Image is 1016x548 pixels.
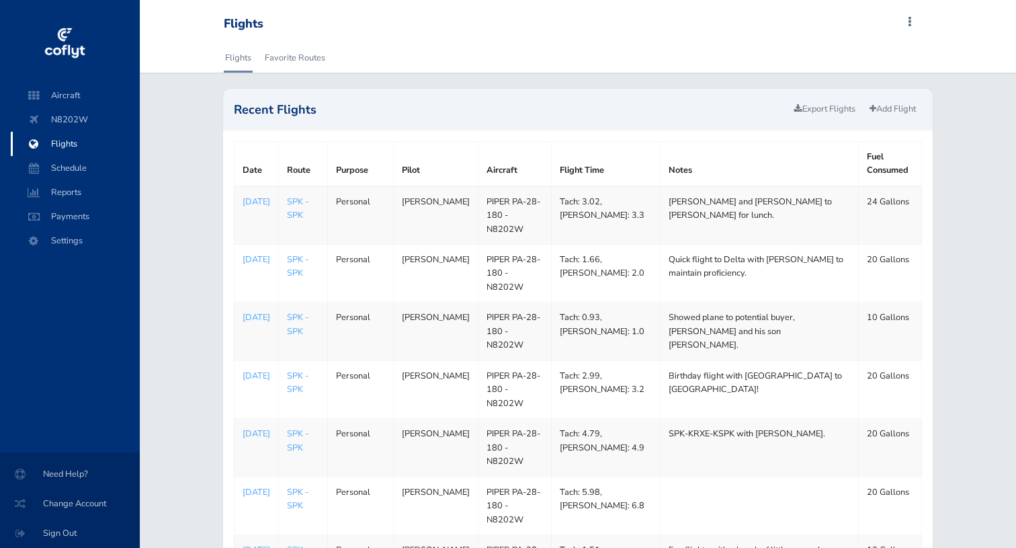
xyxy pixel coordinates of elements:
[327,303,393,360] td: Personal
[243,485,270,499] a: [DATE]
[478,186,552,245] td: PIPER PA-28-180 - N8202W
[393,186,478,245] td: [PERSON_NAME]
[327,245,393,303] td: Personal
[478,360,552,418] td: PIPER PA-28-180 - N8202W
[243,369,270,383] a: [DATE]
[16,521,124,545] span: Sign Out
[552,245,660,303] td: Tach: 1.66, [PERSON_NAME]: 2.0
[224,43,253,73] a: Flights
[327,477,393,535] td: Personal
[660,303,858,360] td: Showed plane to potential buyer, [PERSON_NAME] and his son [PERSON_NAME].
[859,360,922,418] td: 20 Gallons
[234,104,789,116] h2: Recent Flights
[393,360,478,418] td: [PERSON_NAME]
[788,100,861,119] a: Export Flights
[552,303,660,360] td: Tach: 0.93, [PERSON_NAME]: 1.0
[478,419,552,477] td: PIPER PA-28-180 - N8202W
[393,245,478,303] td: [PERSON_NAME]
[16,462,124,486] span: Need Help?
[859,419,922,477] td: 20 Gallons
[859,141,922,186] th: Fuel Consumed
[287,196,308,221] a: SPK - SPK
[287,253,308,279] a: SPK - SPK
[287,428,308,453] a: SPK - SPK
[478,303,552,360] td: PIPER PA-28-180 - N8202W
[393,303,478,360] td: [PERSON_NAME]
[287,311,308,337] a: SPK - SPK
[552,186,660,245] td: Tach: 3.02, [PERSON_NAME]: 3.3
[287,370,308,395] a: SPK - SPK
[552,360,660,418] td: Tach: 2.99, [PERSON_NAME]: 3.2
[24,132,126,156] span: Flights
[243,253,270,266] a: [DATE]
[224,17,263,32] div: Flights
[863,100,922,119] a: Add Flight
[393,419,478,477] td: [PERSON_NAME]
[278,141,327,186] th: Route
[859,303,922,360] td: 10 Gallons
[859,245,922,303] td: 20 Gallons
[478,245,552,303] td: PIPER PA-28-180 - N8202W
[263,43,327,73] a: Favorite Routes
[24,83,126,108] span: Aircraft
[552,141,660,186] th: Flight Time
[243,427,270,440] a: [DATE]
[660,419,858,477] td: SPK-KRXE-KSPK with [PERSON_NAME].
[478,477,552,535] td: PIPER PA-28-180 - N8202W
[327,141,393,186] th: Purpose
[393,141,478,186] th: Pilot
[42,24,87,64] img: coflyt logo
[660,360,858,418] td: Birthday flight with [GEOGRAPHIC_DATA] to [GEOGRAPHIC_DATA]!
[24,229,126,253] span: Settings
[393,477,478,535] td: [PERSON_NAME]
[660,186,858,245] td: [PERSON_NAME] and [PERSON_NAME] to [PERSON_NAME] for lunch.
[660,245,858,303] td: Quick flight to Delta with [PERSON_NAME] to maintain proficiency.
[660,141,858,186] th: Notes
[24,180,126,204] span: Reports
[478,141,552,186] th: Aircraft
[327,360,393,418] td: Personal
[552,477,660,535] td: Tach: 5.98, [PERSON_NAME]: 6.8
[24,156,126,180] span: Schedule
[234,141,278,186] th: Date
[24,204,126,229] span: Payments
[859,477,922,535] td: 20 Gallons
[552,419,660,477] td: Tach: 4.79, [PERSON_NAME]: 4.9
[24,108,126,132] span: N8202W
[243,311,270,324] a: [DATE]
[327,186,393,245] td: Personal
[287,486,308,512] a: SPK - SPK
[16,492,124,516] span: Change Account
[859,186,922,245] td: 24 Gallons
[327,419,393,477] td: Personal
[243,195,270,208] a: [DATE]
